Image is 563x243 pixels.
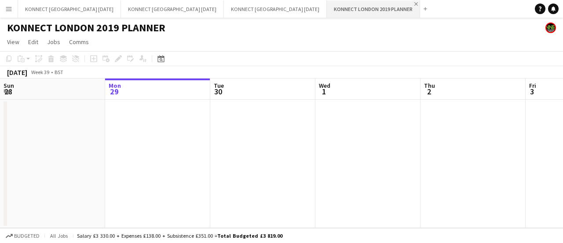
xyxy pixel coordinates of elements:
[47,38,60,46] span: Jobs
[423,86,435,97] span: 2
[25,36,42,48] a: Edit
[318,86,330,97] span: 1
[4,82,14,90] span: Sun
[545,22,556,33] app-user-avatar: Konnect 24hr EMERGENCY NR*
[29,69,51,75] span: Week 39
[327,0,420,18] button: KONNECT LONDON 2019 PLANNER
[529,82,536,90] span: Fri
[44,36,64,48] a: Jobs
[224,0,327,18] button: KONNECT [GEOGRAPHIC_DATA] [DATE]
[7,38,19,46] span: View
[217,232,282,239] span: Total Budgeted £3 819.00
[7,68,27,77] div: [DATE]
[55,69,63,75] div: BST
[18,0,121,18] button: KONNECT [GEOGRAPHIC_DATA] [DATE]
[319,82,330,90] span: Wed
[212,86,224,97] span: 30
[424,82,435,90] span: Thu
[214,82,224,90] span: Tue
[14,233,40,239] span: Budgeted
[66,36,92,48] a: Comms
[77,232,282,239] div: Salary £3 330.00 + Expenses £138.00 + Subsistence £351.00 =
[48,232,69,239] span: All jobs
[121,0,224,18] button: KONNECT [GEOGRAPHIC_DATA] [DATE]
[107,86,121,97] span: 29
[4,36,23,48] a: View
[528,86,536,97] span: 3
[69,38,89,46] span: Comms
[7,21,165,34] h1: KONNECT LONDON 2019 PLANNER
[109,82,121,90] span: Mon
[28,38,38,46] span: Edit
[2,86,14,97] span: 28
[4,231,41,241] button: Budgeted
